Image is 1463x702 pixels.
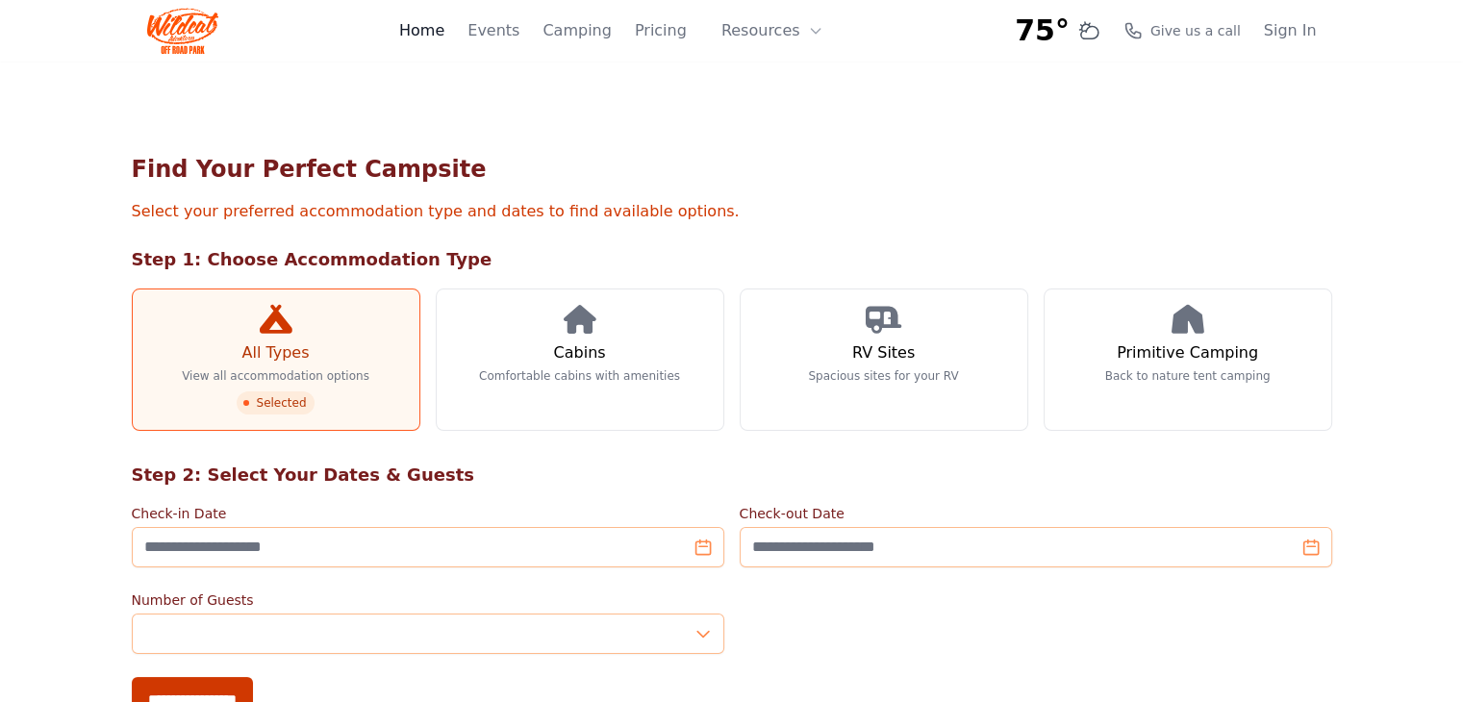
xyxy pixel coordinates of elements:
[635,19,687,42] a: Pricing
[237,391,314,414] span: Selected
[132,504,724,523] label: Check-in Date
[1150,21,1241,40] span: Give us a call
[740,504,1332,523] label: Check-out Date
[808,368,958,384] p: Spacious sites for your RV
[241,341,309,364] h3: All Types
[710,12,835,50] button: Resources
[1105,368,1271,384] p: Back to nature tent camping
[132,288,420,431] a: All Types View all accommodation options Selected
[542,19,611,42] a: Camping
[132,590,724,610] label: Number of Guests
[132,246,1332,273] h2: Step 1: Choose Accommodation Type
[1123,21,1241,40] a: Give us a call
[467,19,519,42] a: Events
[740,288,1028,431] a: RV Sites Spacious sites for your RV
[132,462,1332,489] h2: Step 2: Select Your Dates & Guests
[479,368,680,384] p: Comfortable cabins with amenities
[132,154,1332,185] h1: Find Your Perfect Campsite
[182,368,369,384] p: View all accommodation options
[147,8,219,54] img: Wildcat Logo
[1015,13,1070,48] span: 75°
[553,341,605,364] h3: Cabins
[852,341,915,364] h3: RV Sites
[1117,341,1258,364] h3: Primitive Camping
[132,200,1332,223] p: Select your preferred accommodation type and dates to find available options.
[1264,19,1317,42] a: Sign In
[436,288,724,431] a: Cabins Comfortable cabins with amenities
[399,19,444,42] a: Home
[1044,288,1332,431] a: Primitive Camping Back to nature tent camping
